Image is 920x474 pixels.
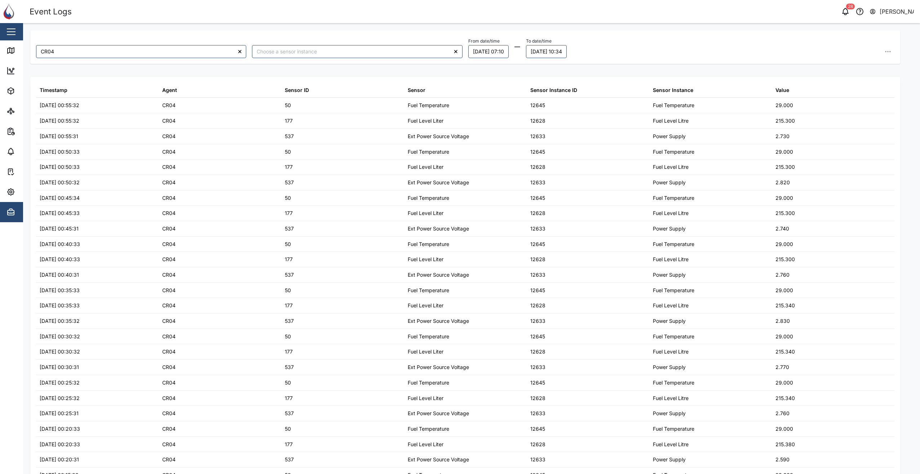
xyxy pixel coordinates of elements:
[19,87,41,95] div: Assets
[40,271,79,279] div: [DATE] 00:40:31
[162,209,176,217] div: CR04
[408,255,443,263] div: Fuel Level Liter
[468,39,500,44] label: From date/time
[653,163,689,171] div: Fuel Level Litre
[530,179,545,186] div: 12633
[775,255,795,263] div: 215.300
[653,255,689,263] div: Fuel Level Litre
[846,4,855,9] div: 28
[40,317,80,325] div: [DATE] 00:35:32
[653,117,689,125] div: Fuel Level Litre
[775,317,790,325] div: 2.830
[162,363,176,371] div: CR04
[285,132,294,140] div: 537
[285,440,293,448] div: 177
[40,148,80,156] div: [DATE] 00:50:33
[162,317,176,325] div: CR04
[285,240,291,248] div: 50
[162,132,176,140] div: CR04
[530,379,545,387] div: 12645
[530,440,545,448] div: 12628
[408,302,443,310] div: Fuel Level Liter
[40,302,80,310] div: [DATE] 00:35:33
[285,317,294,325] div: 537
[530,225,545,233] div: 12633
[775,333,793,341] div: 29.000
[408,333,449,341] div: Fuel Temperature
[530,348,545,356] div: 12628
[19,208,40,216] div: Admin
[775,363,789,371] div: 2.770
[252,45,462,58] input: Choose a sensor instance
[408,163,443,171] div: Fuel Level Liter
[19,148,41,155] div: Alarms
[40,240,80,248] div: [DATE] 00:40:33
[530,286,545,294] div: 12645
[19,188,44,196] div: Settings
[530,317,545,325] div: 12633
[285,255,293,263] div: 177
[285,86,309,94] div: Sensor ID
[408,348,443,356] div: Fuel Level Liter
[408,425,449,433] div: Fuel Temperature
[653,240,694,248] div: Fuel Temperature
[408,209,443,217] div: Fuel Level Liter
[162,179,176,186] div: CR04
[653,348,689,356] div: Fuel Level Litre
[40,163,80,171] div: [DATE] 00:50:33
[162,348,176,356] div: CR04
[285,194,291,202] div: 50
[653,132,686,140] div: Power Supply
[162,394,176,402] div: CR04
[530,194,545,202] div: 12645
[285,425,291,433] div: 50
[19,47,35,54] div: Map
[775,101,793,109] div: 29.000
[40,379,80,387] div: [DATE] 00:25:32
[653,286,694,294] div: Fuel Temperature
[408,286,449,294] div: Fuel Temperature
[162,101,176,109] div: CR04
[775,302,795,310] div: 215.340
[162,271,176,279] div: CR04
[408,271,469,279] div: Ext Power Source Voltage
[162,286,176,294] div: CR04
[775,117,795,125] div: 215.300
[408,179,469,186] div: Ext Power Source Voltage
[285,379,291,387] div: 50
[530,132,545,140] div: 12633
[408,86,425,94] div: Sensor
[530,163,545,171] div: 12628
[653,225,686,233] div: Power Supply
[775,194,793,202] div: 29.000
[653,456,686,464] div: Power Supply
[653,379,694,387] div: Fuel Temperature
[40,86,67,94] div: Timestamp
[408,440,443,448] div: Fuel Level Liter
[40,363,79,371] div: [DATE] 00:30:31
[285,101,291,109] div: 50
[653,179,686,186] div: Power Supply
[40,209,80,217] div: [DATE] 00:45:33
[526,45,567,58] button: 02/09/2025 10:34
[530,409,545,417] div: 12633
[653,302,689,310] div: Fuel Level Litre
[775,394,795,402] div: 215.340
[162,333,176,341] div: CR04
[285,163,293,171] div: 177
[468,45,509,58] button: 01/09/2025 07:10
[36,45,246,58] input: Choose an agent
[530,209,545,217] div: 12628
[19,127,43,135] div: Reports
[162,255,176,263] div: CR04
[653,394,689,402] div: Fuel Level Litre
[40,333,80,341] div: [DATE] 00:30:32
[408,225,469,233] div: Ext Power Source Voltage
[775,286,793,294] div: 29.000
[162,456,176,464] div: CR04
[530,302,545,310] div: 12628
[285,148,291,156] div: 50
[653,440,689,448] div: Fuel Level Litre
[40,425,80,433] div: [DATE] 00:20:33
[653,194,694,202] div: Fuel Temperature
